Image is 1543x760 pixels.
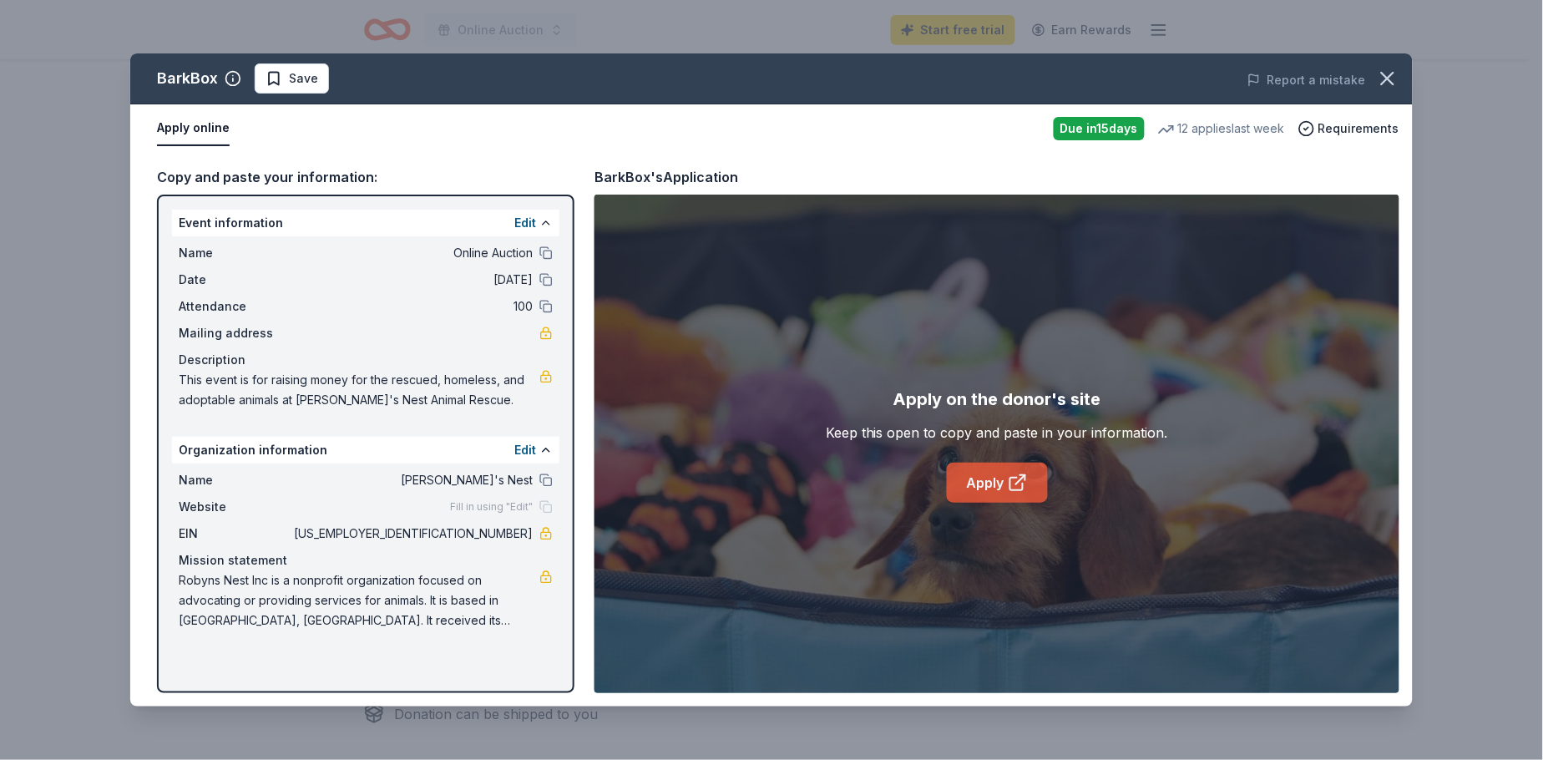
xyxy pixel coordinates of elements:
[947,463,1048,503] a: Apply
[157,111,230,146] button: Apply online
[172,437,559,464] div: Organization information
[179,350,553,370] div: Description
[1054,117,1145,140] div: Due in 15 days
[291,470,533,490] span: [PERSON_NAME]'s Nest
[172,210,559,236] div: Event information
[1247,70,1366,90] button: Report a mistake
[1158,119,1285,139] div: 12 applies last week
[291,296,533,317] span: 100
[291,243,533,263] span: Online Auction
[514,440,536,460] button: Edit
[179,470,291,490] span: Name
[255,63,329,94] button: Save
[1298,119,1399,139] button: Requirements
[179,550,553,570] div: Mission statement
[179,323,291,343] span: Mailing address
[826,423,1168,443] div: Keep this open to copy and paste in your information.
[291,270,533,290] span: [DATE]
[179,243,291,263] span: Name
[179,296,291,317] span: Attendance
[179,497,291,517] span: Website
[514,213,536,233] button: Edit
[1318,119,1399,139] span: Requirements
[594,166,738,188] div: BarkBox's Application
[893,386,1101,413] div: Apply on the donor's site
[179,524,291,544] span: EIN
[157,166,574,188] div: Copy and paste your information:
[179,370,539,410] span: This event is for raising money for the rescued, homeless, and adoptable animals at [PERSON_NAME]...
[179,270,291,290] span: Date
[450,500,533,514] span: Fill in using "Edit"
[157,65,218,92] div: BarkBox
[179,570,539,631] span: Robyns Nest Inc is a nonprofit organization focused on advocating or providing services for anima...
[289,68,318,89] span: Save
[291,524,533,544] span: [US_EMPLOYER_IDENTIFICATION_NUMBER]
